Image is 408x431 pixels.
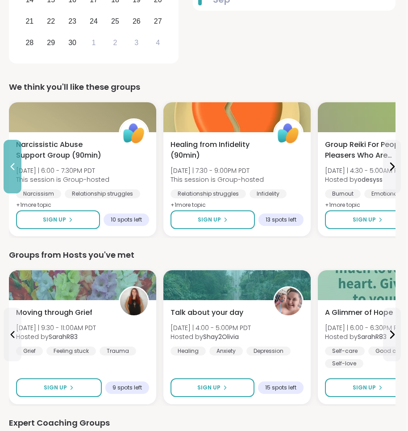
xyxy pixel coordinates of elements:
span: [DATE] | 6:00 - 6:30PM PDT [325,323,405,332]
div: Choose Tuesday, September 30th, 2025 [63,33,82,52]
div: Choose Tuesday, September 23rd, 2025 [63,12,82,31]
div: Choose Thursday, September 25th, 2025 [106,12,125,31]
span: Talk about your day [171,307,243,318]
div: 22 [47,15,55,27]
div: 2 [113,37,117,49]
div: Feeling stuck [46,347,96,356]
span: This session is Group-hosted [171,175,264,184]
div: Choose Friday, September 26th, 2025 [127,12,146,31]
b: Shay2Olivia [203,332,239,341]
div: Healing [171,347,206,356]
div: Choose Friday, October 3rd, 2025 [127,33,146,52]
span: Sign Up [44,384,67,392]
div: Depression [246,347,291,356]
img: ShareWell [120,120,148,147]
div: 24 [90,15,98,27]
span: [DATE] | 9:30 - 11:00AM PDT [16,323,96,332]
div: Self-care [325,347,365,356]
span: Hosted by [325,332,405,341]
span: 9 spots left [112,384,142,391]
div: 21 [25,15,33,27]
div: Relationship struggles [171,189,246,198]
button: Sign Up [16,378,102,397]
span: Hosted by [16,332,96,341]
div: We think you'll like these groups [9,81,396,93]
span: Sign Up [353,384,376,392]
div: 30 [68,37,76,49]
span: 15 spots left [265,384,296,391]
div: 25 [111,15,119,27]
span: Narcissistic Abuse Support Group (90min) [16,139,109,161]
div: Groups from Hosts you've met [9,249,396,261]
span: Sign Up [198,216,221,224]
div: Choose Wednesday, September 24th, 2025 [84,12,104,31]
div: 3 [134,37,138,49]
span: Sign Up [43,216,66,224]
span: A Glimmer of Hope [325,307,393,318]
span: Hosted by [171,332,251,341]
button: Sign Up [171,378,254,397]
div: Burnout [325,189,361,198]
div: Choose Sunday, September 21st, 2025 [20,12,39,31]
div: Choose Thursday, October 2nd, 2025 [106,33,125,52]
div: Choose Saturday, September 27th, 2025 [148,12,167,31]
span: [DATE] | 4:00 - 5:00PM PDT [171,323,251,332]
div: Anxiety [209,347,243,356]
div: 27 [154,15,162,27]
div: Choose Monday, September 22nd, 2025 [42,12,61,31]
div: 29 [47,37,55,49]
span: Healing from Infidelity (90min) [171,139,263,161]
img: ShareWell [275,120,302,147]
div: Choose Sunday, September 28th, 2025 [20,33,39,52]
div: 4 [156,37,160,49]
b: odesyss [358,175,383,184]
div: Relationship struggles [65,189,140,198]
span: Moving through Grief [16,307,92,318]
span: Hosted by [325,175,405,184]
div: Choose Saturday, October 4th, 2025 [148,33,167,52]
span: Sign Up [197,384,221,392]
div: Infidelity [250,189,287,198]
span: [DATE] | 6:00 - 7:30PM PDT [16,166,109,175]
div: 26 [133,15,141,27]
div: Grief [16,347,43,356]
span: Sign Up [353,216,376,224]
button: Sign Up [16,210,100,229]
span: 13 spots left [266,216,296,223]
button: Sign Up [171,210,255,229]
img: SarahR83 [120,288,148,315]
div: Choose Monday, September 29th, 2025 [42,33,61,52]
div: Choose Wednesday, October 1st, 2025 [84,33,104,52]
div: Expert Coaching Groups [9,417,396,429]
span: 10 spots left [111,216,142,223]
span: [DATE] | 4:30 - 5:00AM PDT [325,166,405,175]
div: 28 [25,37,33,49]
img: Shay2Olivia [275,288,302,315]
b: SarahR83 [358,332,387,341]
span: [DATE] | 7:30 - 9:00PM PDT [171,166,264,175]
b: SarahR83 [49,332,78,341]
div: 23 [68,15,76,27]
div: Trauma [100,347,136,356]
div: Narcissism [16,189,61,198]
div: Self-love [325,359,363,368]
div: 1 [92,37,96,49]
span: This session is Group-hosted [16,175,109,184]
